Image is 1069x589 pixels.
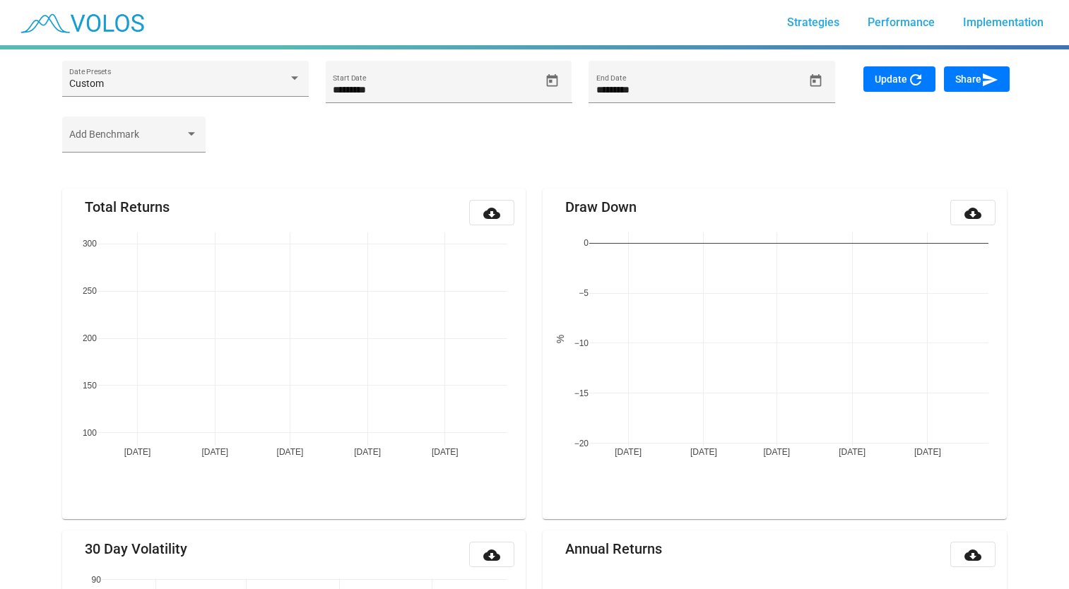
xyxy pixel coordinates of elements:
a: Performance [856,10,946,35]
mat-icon: cloud_download [964,547,981,564]
a: Implementation [952,10,1055,35]
button: Share [944,66,1010,92]
mat-icon: cloud_download [483,547,500,564]
span: Update [875,73,924,85]
a: Strategies [776,10,851,35]
button: Open calendar [540,69,565,93]
mat-card-title: Draw Down [565,200,637,214]
button: Update [863,66,935,92]
mat-icon: refresh [907,71,924,88]
button: Open calendar [803,69,828,93]
mat-icon: cloud_download [964,205,981,222]
mat-card-title: 30 Day Volatility [85,542,187,556]
mat-icon: send [981,71,998,88]
img: blue_transparent.png [11,5,151,40]
mat-card-title: Total Returns [85,200,170,214]
span: Strategies [787,16,839,29]
span: Implementation [963,16,1044,29]
mat-card-title: Annual Returns [565,542,662,556]
mat-icon: cloud_download [483,205,500,222]
span: Custom [69,78,104,89]
span: Performance [868,16,935,29]
span: Share [955,73,998,85]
